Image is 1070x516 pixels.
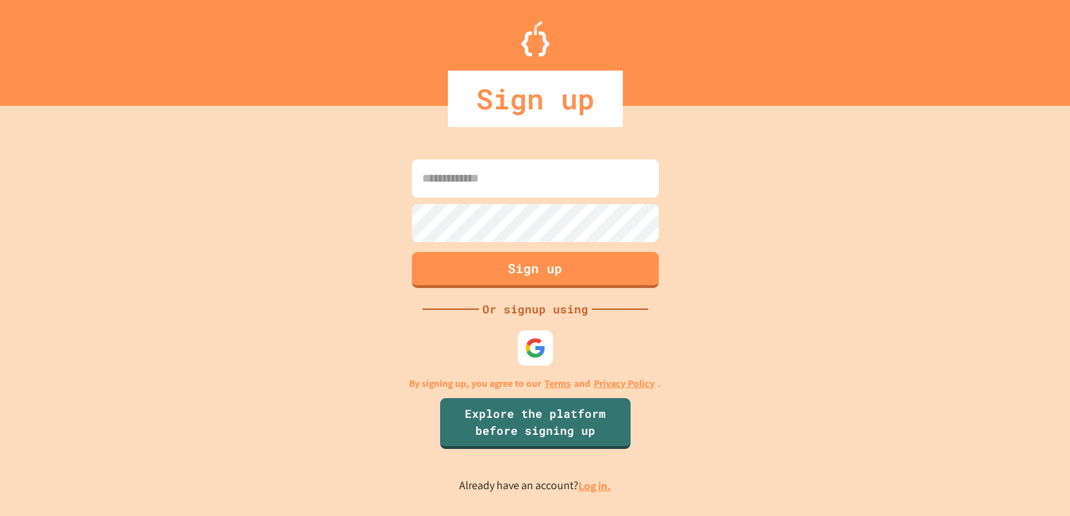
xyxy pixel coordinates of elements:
[521,21,549,56] img: Logo.svg
[440,398,631,449] a: Explore the platform before signing up
[578,479,611,493] a: Log in.
[545,376,571,391] a: Terms
[459,477,611,495] p: Already have an account?
[448,71,623,127] div: Sign up
[479,301,592,318] div: Or signup using
[594,376,655,391] a: Privacy Policy
[525,337,546,359] img: google-icon.svg
[409,376,661,391] p: By signing up, you agree to our and .
[412,252,659,288] button: Sign up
